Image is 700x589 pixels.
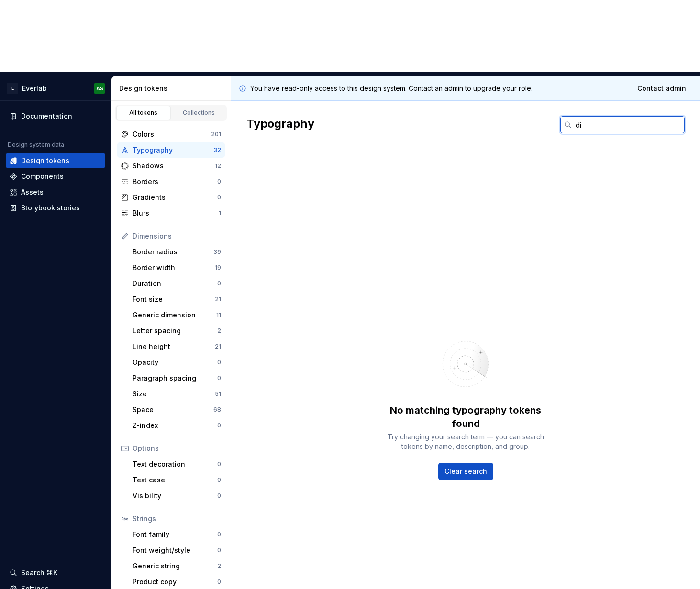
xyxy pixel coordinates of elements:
[215,390,221,398] div: 51
[216,311,221,319] div: 11
[133,294,215,304] div: Font size
[133,145,213,155] div: Typography
[117,174,225,189] a: Borders0
[129,457,225,472] a: Text decoration0
[215,343,221,350] div: 21
[133,342,215,351] div: Line height
[129,260,225,275] a: Border width19
[21,111,72,121] div: Documentation
[129,558,225,574] a: Generic string2
[117,142,225,158] a: Typography32
[133,208,219,218] div: Blurs
[96,85,103,92] div: AS
[133,475,217,485] div: Text case
[129,418,225,433] a: Z-index0
[217,280,221,287] div: 0
[133,459,217,469] div: Text decoration
[133,177,217,186] div: Borders
[117,206,225,221] a: Blurs1
[133,373,217,383] div: Paragraph spacing
[133,279,217,288] div: Duration
[217,194,221,201] div: 0
[6,185,105,200] a: Assets
[217,178,221,185] div: 0
[129,402,225,417] a: Space68
[129,543,225,558] a: Font weight/style0
[129,339,225,354] a: Line height21
[129,355,225,370] a: Opacity0
[133,491,217,501] div: Visibility
[117,190,225,205] a: Gradients0
[129,527,225,542] a: Font family0
[129,276,225,291] a: Duration0
[379,404,552,430] div: No matching typography tokens found
[217,359,221,366] div: 0
[120,109,167,117] div: All tokens
[217,546,221,554] div: 0
[129,472,225,488] a: Text case0
[133,421,217,430] div: Z-index
[246,116,314,133] h2: Typography
[133,263,215,273] div: Border width
[133,193,217,202] div: Gradients
[133,326,217,336] div: Letter spacing
[133,444,221,453] div: Options
[129,371,225,386] a: Paragraph spacing0
[21,187,44,197] div: Assets
[219,209,221,217] div: 1
[133,405,213,414] div: Space
[133,545,217,555] div: Font weight/style
[250,84,533,93] p: You have read-only access to this design system. Contact an admin to upgrade your role.
[133,130,211,139] div: Colors
[133,561,217,571] div: Generic string
[6,109,105,124] a: Documentation
[2,78,109,98] button: EEverlabAS
[217,492,221,500] div: 0
[129,323,225,338] a: Letter spacing2
[215,295,221,303] div: 21
[129,292,225,307] a: Font size21
[7,83,18,94] div: E
[217,460,221,468] div: 0
[217,476,221,484] div: 0
[133,514,221,524] div: Strings
[175,109,223,117] div: Collections
[133,231,221,241] div: Dimensions
[21,156,69,165] div: Design tokens
[217,327,221,335] div: 2
[21,203,80,213] div: Storybook stories
[6,169,105,184] a: Components
[133,577,217,587] div: Product copy
[217,578,221,586] div: 0
[6,565,105,580] button: Search ⌘K
[211,131,221,138] div: 201
[129,244,225,260] a: Border radius39
[217,422,221,429] div: 0
[217,531,221,538] div: 0
[133,161,215,171] div: Shadows
[117,127,225,142] a: Colors201
[213,248,221,256] div: 39
[133,530,217,539] div: Font family
[21,172,64,181] div: Components
[133,310,216,320] div: Generic dimension
[572,116,685,133] input: Search in tokens...
[438,463,493,480] button: Clear search
[215,162,221,170] div: 12
[129,386,225,402] a: Size51
[213,146,221,154] div: 32
[631,80,692,97] a: Contact admin
[133,389,215,399] div: Size
[637,84,686,93] span: Contact admin
[21,568,57,578] div: Search ⌘K
[133,247,213,257] div: Border radius
[215,264,221,272] div: 19
[117,158,225,174] a: Shadows12
[217,374,221,382] div: 0
[129,488,225,503] a: Visibility0
[119,84,227,93] div: Design tokens
[129,307,225,323] a: Generic dimension11
[6,153,105,168] a: Design tokens
[22,84,47,93] div: Everlab
[217,562,221,570] div: 2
